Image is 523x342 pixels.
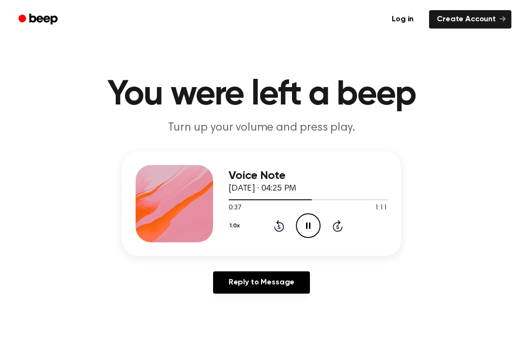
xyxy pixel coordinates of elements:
span: [DATE] · 04:25 PM [229,184,296,193]
h1: You were left a beep [14,77,509,112]
span: 0:37 [229,203,241,213]
a: Beep [12,10,66,29]
a: Create Account [429,10,511,29]
p: Turn up your volume and press play. [76,120,447,136]
a: Reply to Message [213,271,310,294]
a: Log in [382,8,423,30]
button: 1.0x [229,218,243,234]
span: 1:11 [375,203,387,213]
h3: Voice Note [229,169,387,182]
